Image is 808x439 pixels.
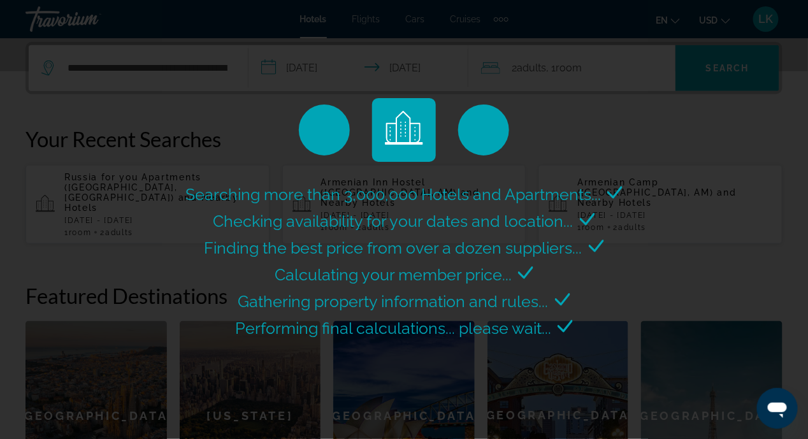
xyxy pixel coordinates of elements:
span: Finding the best price from over a dozen suppliers... [205,238,582,257]
span: Searching more than 3,000,000 Hotels and Apartments... [185,185,601,204]
span: Calculating your member price... [275,265,512,284]
iframe: Button to launch messaging window [757,388,798,429]
span: Gathering property information and rules... [238,292,549,311]
span: Performing final calculations... please wait... [235,319,551,338]
span: Checking availability for your dates and location... [213,212,574,231]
